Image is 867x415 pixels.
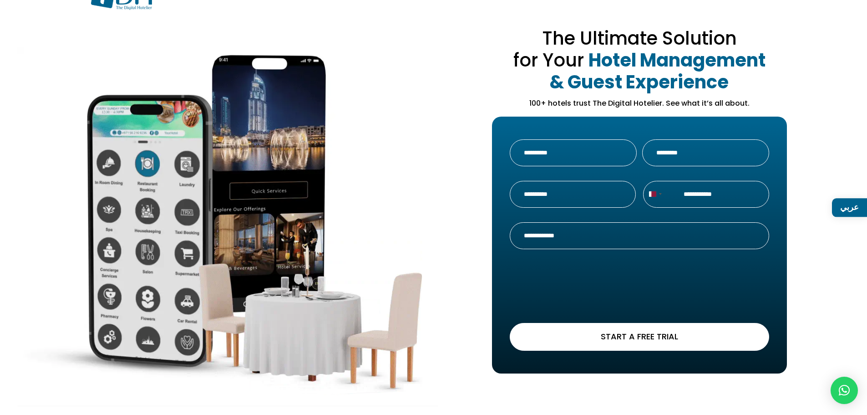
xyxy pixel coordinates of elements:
iframe: reCAPTCHA [510,277,648,312]
label: CAPTCHA [510,264,769,273]
img: Main-Comp-3 [18,47,438,406]
p: 100+ hotels trust The Digital Hotelier. See what it’s all about. [455,98,824,109]
strong: Hotel Management & Guest Experience [550,47,766,95]
button: Selected country [644,181,664,207]
button: Start a Free Trial [510,323,769,351]
span: The Ultimate Solution for Your [513,26,737,73]
a: عربي [832,198,867,217]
